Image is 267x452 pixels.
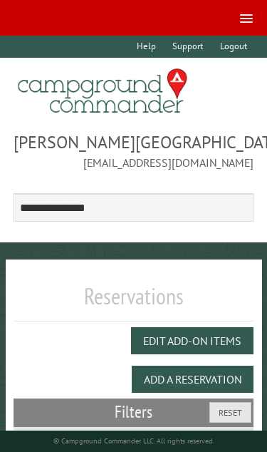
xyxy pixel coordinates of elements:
[14,399,254,426] h2: Filters
[130,36,163,58] a: Help
[131,327,253,354] button: Edit Add-on Items
[166,36,210,58] a: Support
[53,436,214,446] small: © Campground Commander LLC. All rights reserved.
[209,402,251,423] button: Reset
[213,36,253,58] a: Logout
[14,282,254,322] h1: Reservations
[14,130,254,170] span: [PERSON_NAME][GEOGRAPHIC_DATA] [EMAIL_ADDRESS][DOMAIN_NAME]
[14,63,192,119] img: Campground Commander
[132,366,253,393] button: Add a Reservation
